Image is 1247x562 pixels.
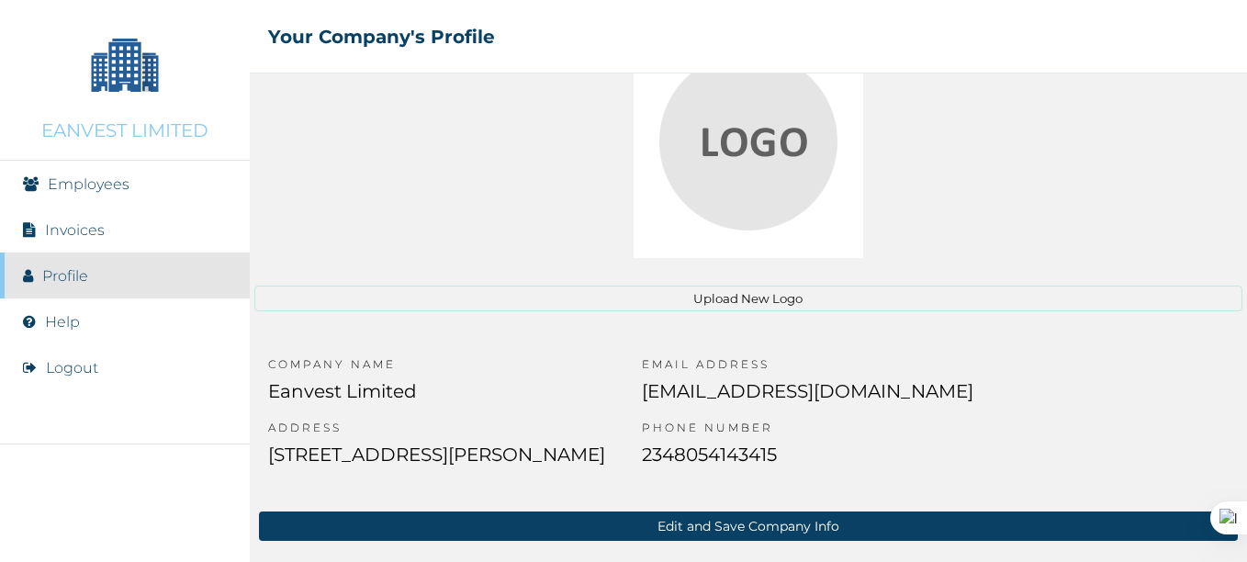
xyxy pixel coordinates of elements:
[259,511,1238,541] button: Edit and Save Company Info
[634,28,863,258] img: Crop
[48,175,129,193] a: Employees
[41,119,208,141] p: EANVEST LIMITED
[268,421,605,444] p: ADDRESS
[254,286,1242,311] button: Upload New Logo
[42,267,88,285] a: Profile
[45,221,105,239] a: Invoices
[268,357,605,380] p: COMPANY NAME
[268,444,605,484] p: [STREET_ADDRESS][PERSON_NAME]
[79,18,171,110] img: Company
[642,444,973,484] p: 2348054143415
[268,26,495,48] h2: Your Company's Profile
[46,359,98,377] button: Logout
[642,357,973,380] p: EMAIL ADDRESS
[18,516,231,544] img: RelianceHMO's Logo
[642,421,973,444] p: PHONE NUMBER
[268,380,605,421] p: Eanvest Limited
[642,380,973,421] p: [EMAIL_ADDRESS][DOMAIN_NAME]
[45,313,80,331] a: Help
